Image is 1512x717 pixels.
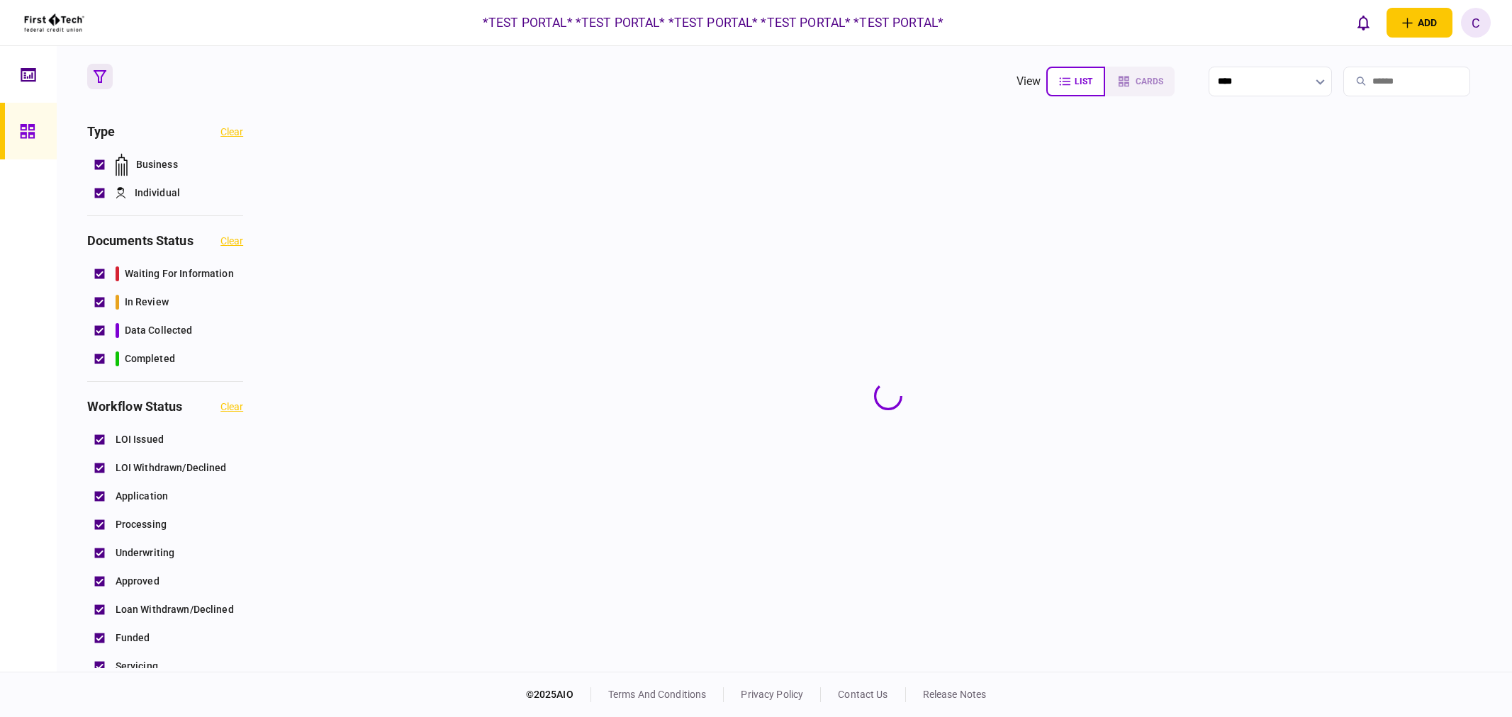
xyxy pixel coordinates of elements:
[116,631,150,645] span: Funded
[923,689,987,700] a: release notes
[220,401,243,412] button: clear
[1075,77,1092,86] span: list
[116,574,159,589] span: Approved
[87,400,183,413] h3: workflow status
[125,295,169,310] span: in review
[116,659,158,674] span: Servicing
[87,235,194,247] h3: documents status
[116,461,227,475] span: LOI Withdrawn/Declined
[741,689,803,700] a: privacy policy
[1387,8,1452,38] button: open adding identity options
[135,186,180,201] span: Individual
[608,689,707,700] a: terms and conditions
[526,687,591,702] div: © 2025 AIO
[1017,73,1041,90] div: view
[116,517,167,532] span: Processing
[1461,8,1491,38] button: C
[1136,77,1163,86] span: cards
[116,489,168,504] span: Application
[125,351,175,366] span: completed
[838,689,887,700] a: contact us
[125,266,234,281] span: waiting for information
[23,5,86,40] img: client company logo
[87,125,116,138] h3: Type
[220,235,243,247] button: clear
[116,432,164,447] span: LOI Issued
[1348,8,1378,38] button: open notifications list
[1046,67,1105,96] button: list
[220,126,243,137] button: clear
[1105,67,1175,96] button: cards
[483,13,943,32] div: *TEST PORTAL* *TEST PORTAL* *TEST PORTAL* *TEST PORTAL* *TEST PORTAL*
[116,602,234,617] span: Loan Withdrawn/Declined
[125,323,193,338] span: data collected
[116,546,175,560] span: Underwriting
[136,157,178,172] span: Business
